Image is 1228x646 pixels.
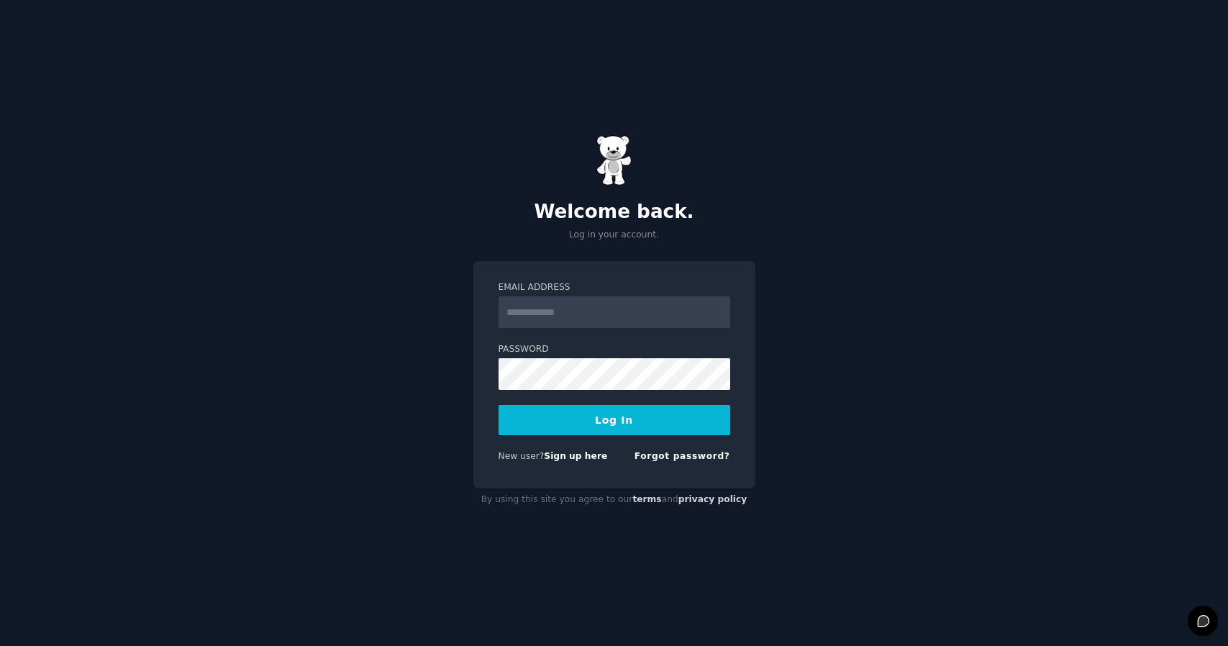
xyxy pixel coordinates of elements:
[473,229,755,242] p: Log in your account.
[499,405,730,435] button: Log In
[499,451,545,461] span: New user?
[473,488,755,511] div: By using this site you agree to our and
[499,281,730,294] label: Email Address
[473,201,755,224] h2: Welcome back.
[596,135,632,186] img: Gummy Bear
[544,451,607,461] a: Sign up here
[678,494,747,504] a: privacy policy
[499,343,730,356] label: Password
[632,494,661,504] a: terms
[635,451,730,461] a: Forgot password?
